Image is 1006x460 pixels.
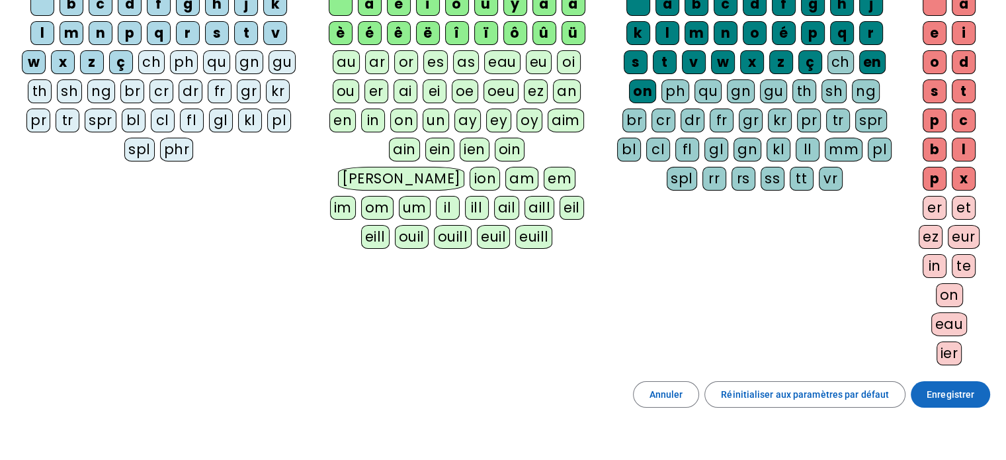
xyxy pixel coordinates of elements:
[952,79,976,103] div: t
[826,109,850,132] div: tr
[927,387,974,402] span: Enregistrer
[936,283,963,307] div: on
[329,109,356,132] div: en
[704,381,905,408] button: Réinitialiser aux paramètres par défaut
[266,79,290,103] div: kr
[952,138,976,161] div: l
[51,50,75,74] div: x
[923,21,946,45] div: e
[859,50,886,74] div: en
[524,196,554,220] div: aill
[208,79,231,103] div: fr
[931,312,968,336] div: eau
[544,167,575,191] div: em
[399,196,431,220] div: um
[495,138,525,161] div: oin
[825,138,862,161] div: mm
[330,196,356,220] div: im
[626,21,650,45] div: k
[389,138,420,161] div: ain
[180,109,204,132] div: fl
[743,21,767,45] div: o
[557,50,581,74] div: oi
[952,196,976,220] div: et
[338,167,464,191] div: [PERSON_NAME]
[732,167,755,191] div: rs
[868,138,892,161] div: pl
[85,109,116,132] div: spr
[390,109,417,132] div: on
[474,21,498,45] div: ï
[205,21,229,45] div: s
[460,138,489,161] div: ien
[138,50,165,74] div: ch
[622,109,646,132] div: br
[465,196,489,220] div: ill
[361,109,385,132] div: in
[855,109,887,132] div: spr
[740,50,764,74] div: x
[60,21,83,45] div: m
[147,21,171,45] div: q
[796,138,819,161] div: ll
[80,50,104,74] div: z
[739,109,763,132] div: gr
[263,21,287,45] div: v
[798,50,822,74] div: ç
[859,21,883,45] div: r
[160,138,194,161] div: phr
[494,196,520,220] div: ail
[151,109,175,132] div: cl
[790,167,814,191] div: tt
[483,79,519,103] div: oeu
[937,342,962,365] div: ier
[653,50,677,74] div: t
[760,79,787,103] div: gu
[526,50,552,74] div: eu
[560,196,584,220] div: eil
[681,109,704,132] div: dr
[685,21,708,45] div: m
[661,79,689,103] div: ph
[517,109,542,132] div: oy
[425,138,455,161] div: ein
[819,167,843,191] div: vr
[711,50,735,74] div: w
[416,21,440,45] div: ë
[365,50,389,74] div: ar
[852,79,880,103] div: ng
[470,167,500,191] div: ion
[923,109,946,132] div: p
[267,109,291,132] div: pl
[57,79,82,103] div: sh
[453,50,479,74] div: as
[923,138,946,161] div: b
[454,109,481,132] div: ay
[387,21,411,45] div: ê
[761,167,784,191] div: ss
[821,79,847,103] div: sh
[797,109,821,132] div: pr
[28,79,52,103] div: th
[734,138,761,161] div: gn
[948,225,980,249] div: eur
[394,50,418,74] div: or
[617,138,641,161] div: bl
[445,21,469,45] div: î
[452,79,478,103] div: oe
[22,50,46,74] div: w
[830,21,854,45] div: q
[436,196,460,220] div: il
[646,138,670,161] div: cl
[434,225,472,249] div: ouill
[269,50,296,74] div: gu
[484,50,521,74] div: eau
[704,138,728,161] div: gl
[919,225,943,249] div: ez
[109,50,133,74] div: ç
[120,79,144,103] div: br
[923,79,946,103] div: s
[329,21,353,45] div: è
[650,387,683,402] span: Annuler
[952,254,976,278] div: te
